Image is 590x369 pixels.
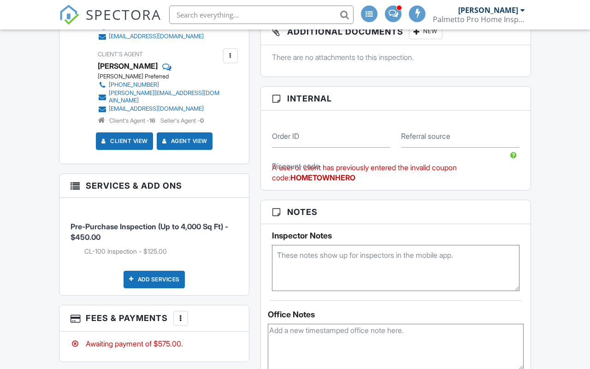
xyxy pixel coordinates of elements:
a: Client View [99,137,148,146]
strong: HOMETOWNHERO [290,173,355,182]
h3: Additional Documents [261,19,531,45]
div: [PERSON_NAME] [458,6,518,15]
p: There are no attachments to this inspection. [272,52,519,62]
input: Search everything... [169,6,354,24]
div: Palmetto Pro Home Inspection Services, LLC [433,15,525,24]
div: [EMAIL_ADDRESS][DOMAIN_NAME] [109,33,204,40]
label: Referral source [401,131,450,141]
div: [PERSON_NAME][EMAIL_ADDRESS][DOMAIN_NAME] [109,89,221,104]
h5: Inspector Notes [272,231,519,240]
div: Office Notes [268,310,524,319]
a: [EMAIL_ADDRESS][DOMAIN_NAME] [98,104,221,113]
div: Awaiting payment of $575.00. [71,339,238,349]
h3: Notes [261,200,531,224]
label: Order ID [272,131,299,141]
div: [EMAIL_ADDRESS][DOMAIN_NAME] [109,105,204,113]
div: [PERSON_NAME] Preferred [98,73,228,80]
label: Discount code [272,161,319,171]
span: SPECTORA [86,5,161,24]
a: [PERSON_NAME][EMAIL_ADDRESS][DOMAIN_NAME] [98,89,221,104]
a: [PERSON_NAME] [98,59,158,73]
div: New [409,24,442,39]
div: Add Services [124,271,185,288]
a: [EMAIL_ADDRESS][DOMAIN_NAME] [98,32,204,41]
h3: Internal [261,87,531,111]
img: The Best Home Inspection Software - Spectora [59,5,79,25]
li: Add on: CL-100 Inspection [84,247,238,256]
div: [PHONE_NUMBER] [109,81,159,89]
span: Pre-Purchase Inspection (Up to 4,000 Sq Ft) - $450.00 [71,222,228,241]
span: Client's Agent - [109,117,157,124]
span: Seller's Agent - [160,117,204,124]
li: Service: Pre-Purchase Inspection (Up to 4,000 Sq Ft) [71,205,238,263]
span: Client's Agent [98,51,143,58]
strong: 16 [149,117,155,124]
h3: Services & Add ons [59,174,249,198]
a: Agent View [160,137,207,146]
strong: 0 [200,117,204,124]
h3: Fees & Payments [59,305,249,332]
a: [PHONE_NUMBER] [98,80,221,89]
div: A user or client has previously entered the invalid coupon code: [272,162,519,183]
a: SPECTORA [59,12,161,32]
